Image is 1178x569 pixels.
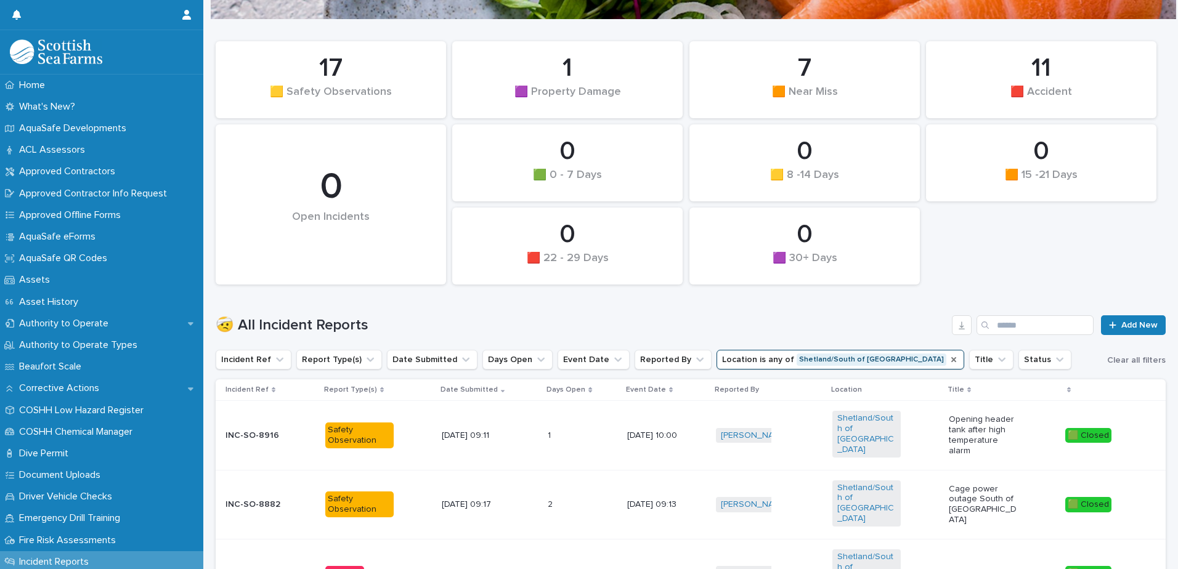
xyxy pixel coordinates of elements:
p: Emergency Drill Training [14,512,130,524]
button: Clear all filters [1102,351,1166,369]
p: [DATE] 10:00 [627,430,696,441]
p: Authority to Operate Types [14,339,147,351]
div: 🟧 Near Miss [710,86,899,111]
p: Cage power outage South of [GEOGRAPHIC_DATA] [949,484,1017,525]
a: [PERSON_NAME] [721,430,788,441]
div: 1 [473,53,662,84]
p: 1 [548,428,553,441]
p: [DATE] 09:11 [442,430,510,441]
a: Add New [1101,315,1166,335]
div: 🟩 0 - 7 Days [473,169,662,195]
p: [DATE] 09:17 [442,499,510,510]
p: AquaSafe eForms [14,231,105,243]
div: 🟥 Accident [947,86,1135,111]
p: What's New? [14,101,85,113]
div: 🟩 Closed [1065,428,1111,443]
div: Safety Observation [325,491,394,517]
div: Open Incidents [237,211,425,249]
p: Beaufort Scale [14,361,91,373]
p: Home [14,79,55,91]
div: 11 [947,53,1135,84]
p: Dive Permit [14,448,78,459]
button: Report Type(s) [296,350,382,369]
p: INC-SO-8916 [225,430,294,441]
a: [PERSON_NAME] [721,499,788,510]
button: Date Submitted [387,350,477,369]
div: 0 [473,219,662,250]
p: COSHH Low Hazard Register [14,405,153,416]
a: Shetland/South of [GEOGRAPHIC_DATA] [837,483,896,524]
p: Opening header tank after high temperature alarm [949,414,1017,456]
div: 0 [237,165,425,209]
p: AquaSafe QR Codes [14,252,117,264]
button: Status [1018,350,1071,369]
button: Incident Ref [216,350,291,369]
div: 17 [237,53,425,84]
p: ACL Assessors [14,144,95,156]
div: 🟥 22 - 29 Days [473,252,662,278]
div: Safety Observation [325,422,394,448]
div: 🟨 Safety Observations [237,86,425,111]
h1: 🤕 All Incident Reports [216,317,947,334]
p: Title [948,383,964,397]
div: 7 [710,53,899,84]
p: Asset History [14,296,88,308]
p: Approved Offline Forms [14,209,131,221]
img: bPIBxiqnSb2ggTQWdOVV [10,39,102,64]
div: 🟨 8 -14 Days [710,169,899,195]
p: INC-SO-8882 [225,499,294,510]
span: Add New [1121,321,1158,329]
p: Incident Ref [225,383,269,397]
p: Driver Vehicle Checks [14,491,122,502]
p: Reported By [715,383,759,397]
p: Corrective Actions [14,382,109,394]
button: Location [717,350,964,369]
div: 🟪 30+ Days [710,252,899,278]
tr: INC-SO-8882Safety Observation[DATE] 09:1722 [DATE] 09:13[PERSON_NAME] Shetland/South of [GEOGRAPH... [216,470,1166,539]
button: Title [969,350,1013,369]
span: Clear all filters [1107,356,1166,365]
p: Fire Risk Assessments [14,535,126,546]
div: 0 [710,219,899,250]
p: Authority to Operate [14,318,118,329]
div: 0 [947,136,1135,167]
div: 🟧 15 -21 Days [947,169,1135,195]
p: AquaSafe Developments [14,123,136,134]
button: Reported By [635,350,712,369]
div: 🟪 Property Damage [473,86,662,111]
p: Incident Reports [14,556,99,568]
p: Event Date [626,383,666,397]
p: [DATE] 09:13 [627,499,696,510]
div: 🟩 Closed [1065,497,1111,512]
p: Approved Contractors [14,166,125,177]
p: Days Open [546,383,585,397]
p: COSHH Chemical Manager [14,426,142,438]
div: 0 [473,136,662,167]
a: Shetland/South of [GEOGRAPHIC_DATA] [837,413,896,454]
p: Date Submitted [441,383,498,397]
p: 2 [548,497,555,510]
p: Assets [14,274,60,286]
tr: INC-SO-8916Safety Observation[DATE] 09:1111 [DATE] 10:00[PERSON_NAME] Shetland/South of [GEOGRAPH... [216,401,1166,470]
button: Days Open [482,350,553,369]
p: Location [831,383,862,397]
div: 0 [710,136,899,167]
input: Search [977,315,1094,335]
button: Event Date [558,350,630,369]
p: Report Type(s) [324,383,377,397]
p: Approved Contractor Info Request [14,188,177,200]
p: Document Uploads [14,469,110,481]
